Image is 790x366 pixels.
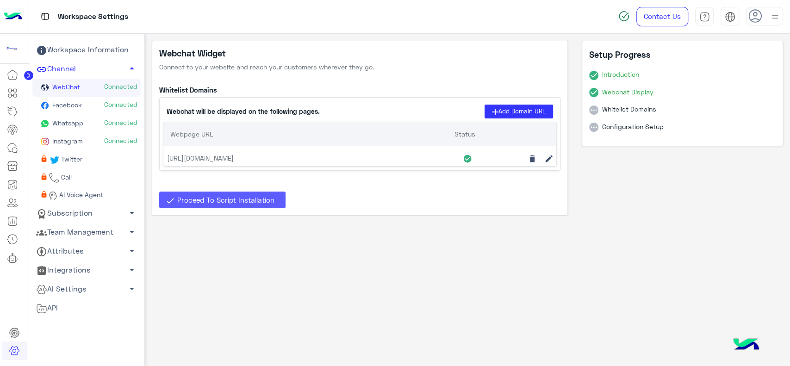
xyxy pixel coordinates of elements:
[485,105,553,118] button: Add Domain URL
[104,82,137,91] span: Connected
[32,242,141,261] a: Attributes
[170,129,454,139] p: Webpage URL
[4,40,20,57] img: 171468393613305
[32,151,141,169] a: Twitter
[32,280,141,299] a: AI Settings
[159,86,561,94] h6: Whitelist Domains
[177,196,274,204] span: Proceed To Script Installation
[618,11,629,22] img: spinner
[730,329,762,361] img: hulul-logo.png
[32,187,141,204] a: AI Voice Agent
[104,118,137,127] span: Connected
[167,106,320,116] p: Webchat will be displayed on the following pages.
[58,11,128,23] p: Workspace Settings
[32,223,141,242] a: Team Management
[32,60,141,79] a: Channel
[126,207,137,218] span: arrow_drop_down
[39,11,51,22] img: tab
[104,100,137,109] span: Connected
[602,69,639,80] span: Introduction
[60,155,83,163] span: Twitter
[126,63,137,74] span: arrow_drop_up
[50,83,80,91] span: WebChat
[126,283,137,294] span: arrow_drop_down
[602,104,656,115] span: Whitelist Domains
[32,204,141,223] a: Subscription
[589,48,776,61] h6: Setup Progress
[159,192,286,208] button: Proceed To Script Installation
[167,153,456,163] p: [URL][DOMAIN_NAME]
[4,7,22,26] img: Logo
[126,264,137,275] span: arrow_drop_down
[32,115,141,133] a: WhatsappConnected
[32,299,141,318] a: API
[50,137,83,145] span: Instagram
[32,79,141,97] a: WebChatConnected
[699,12,710,22] img: tab
[126,226,137,237] span: arrow_drop_down
[602,122,664,132] span: Configuration Setup
[725,12,735,22] img: tab
[32,41,141,60] a: Workspace Information
[32,133,141,151] a: InstagramConnected
[60,173,72,181] span: Call
[104,136,137,145] span: Connected
[50,119,83,127] span: Whatsapp
[602,87,653,98] span: Webchat Display
[36,302,58,314] span: API
[636,7,688,26] a: Contact Us
[32,169,141,187] a: Call
[50,101,82,109] span: Facebook
[126,245,137,256] span: arrow_drop_down
[159,62,561,72] p: Connect to your website and reach your customers wherever they go.
[769,11,781,23] img: profile
[58,191,104,199] span: AI Voice Agent
[32,97,141,115] a: FacebookConnected
[454,129,475,139] p: Status
[695,7,714,26] a: tab
[32,261,141,280] a: Integrations
[159,48,561,59] h5: Webchat Widget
